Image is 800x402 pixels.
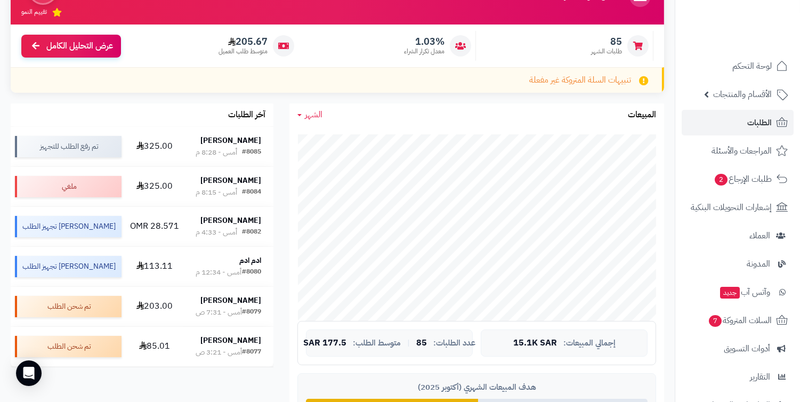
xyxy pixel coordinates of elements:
a: وآتس آبجديد [682,279,794,305]
div: أمس - 3:21 ص [196,347,242,358]
div: [PERSON_NAME] تجهيز الطلب [15,256,122,277]
div: أمس - 7:31 ص [196,307,242,318]
div: #8077 [242,347,261,358]
h3: آخر الطلبات [228,110,265,120]
a: السلات المتروكة7 [682,308,794,333]
span: عرض التحليل الكامل [46,40,113,52]
div: Open Intercom Messenger [16,360,42,386]
td: 28.571 OMR [126,207,183,246]
div: ملغي [15,176,122,197]
a: إشعارات التحويلات البنكية [682,195,794,220]
span: تقييم النمو [21,7,47,17]
td: 325.00 [126,127,183,166]
td: 85.01 [126,327,183,366]
span: العملاء [749,228,770,243]
span: طلبات الإرجاع [714,172,772,187]
div: #8079 [242,307,261,318]
strong: [PERSON_NAME] [200,295,261,306]
span: أدوات التسويق [724,341,770,356]
span: معدل تكرار الشراء [404,47,445,56]
a: التقارير [682,364,794,390]
span: السلات المتروكة [708,313,772,328]
a: الطلبات [682,110,794,135]
span: تنبيهات السلة المتروكة غير مفعلة [529,74,631,86]
a: طلبات الإرجاع2 [682,166,794,192]
span: متوسط الطلب: [353,339,401,348]
span: إشعارات التحويلات البنكية [691,200,772,215]
img: logo-2.png [728,30,790,52]
span: المراجعات والأسئلة [712,143,772,158]
div: أمس - 4:33 م [196,227,237,238]
strong: [PERSON_NAME] [200,135,261,146]
div: #8085 [242,147,261,158]
span: 85 [416,339,427,348]
td: 325.00 [126,167,183,206]
strong: [PERSON_NAME] [200,175,261,186]
div: أمس - 12:34 م [196,267,241,278]
span: 7 [709,315,722,327]
div: #8080 [242,267,261,278]
a: لوحة التحكم [682,53,794,79]
div: أمس - 8:28 م [196,147,237,158]
span: 1.03% [404,36,445,47]
a: أدوات التسويق [682,336,794,361]
a: العملاء [682,223,794,248]
span: التقارير [750,369,770,384]
div: تم شحن الطلب [15,336,122,357]
strong: [PERSON_NAME] [200,335,261,346]
div: #8082 [242,227,261,238]
span: الشهر [305,108,322,121]
td: 113.11 [126,247,183,286]
span: الطلبات [747,115,772,130]
span: 177.5 SAR [303,339,346,348]
span: إجمالي المبيعات: [563,339,616,348]
div: تم رفع الطلب للتجهيز [15,136,122,157]
span: لوحة التحكم [732,59,772,74]
a: المراجعات والأسئلة [682,138,794,164]
span: متوسط طلب العميل [219,47,268,56]
div: #8084 [242,187,261,198]
div: أمس - 8:15 م [196,187,237,198]
span: 85 [591,36,622,47]
strong: [PERSON_NAME] [200,215,261,226]
div: هدف المبيعات الشهري (أكتوبر 2025) [306,382,648,393]
span: المدونة [747,256,770,271]
span: الأقسام والمنتجات [713,87,772,102]
a: المدونة [682,251,794,277]
span: 205.67 [219,36,268,47]
div: تم شحن الطلب [15,296,122,317]
span: عدد الطلبات: [433,339,475,348]
span: جديد [720,287,740,299]
span: 2 [715,174,728,186]
a: عرض التحليل الكامل [21,35,121,58]
span: 15.1K SAR [513,339,557,348]
span: وآتس آب [719,285,770,300]
strong: ادم ادم [239,255,261,266]
span: طلبات الشهر [591,47,622,56]
td: 203.00 [126,287,183,326]
a: الشهر [297,109,322,121]
span: | [407,339,410,347]
div: [PERSON_NAME] تجهيز الطلب [15,216,122,237]
h3: المبيعات [628,110,656,120]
